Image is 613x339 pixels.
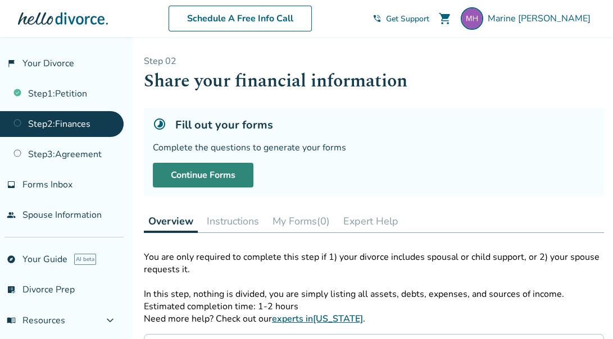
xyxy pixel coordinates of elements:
[339,210,403,232] button: Expert Help
[175,117,273,132] h5: Fill out your forms
[557,285,613,339] iframe: Chat Widget
[144,276,604,300] p: In this step, nothing is divided, you are simply listing all assets, debts, expenses, and sources...
[488,12,595,25] span: Marine [PERSON_NAME]
[7,255,16,264] span: explore
[461,7,483,30] img: marine.havel@gmail.com
[74,254,96,265] span: AI beta
[153,163,253,187] a: Continue Forms
[268,210,334,232] button: My Forms(0)
[144,67,604,95] h1: Share your financial information
[7,59,16,68] span: flag_2
[144,210,198,233] button: Overview
[144,251,604,276] p: You are only required to complete this step if 1) your divorce includes spousal or child support,...
[7,285,16,294] span: list_alt_check
[169,6,312,31] a: Schedule A Free Info Call
[202,210,264,232] button: Instructions
[373,14,382,23] span: phone_in_talk
[144,300,604,313] p: Estimated completion time: 1-2 hours
[103,314,117,327] span: expand_more
[438,12,452,25] span: shopping_cart
[144,55,604,67] p: Step 0 2
[7,180,16,189] span: inbox
[272,313,363,325] a: experts in[US_STATE]
[7,314,65,327] span: Resources
[153,141,595,154] div: Complete the questions to generate your forms
[7,210,16,219] span: people
[386,13,429,24] span: Get Support
[7,316,16,325] span: menu_book
[144,313,604,325] p: Need more help? Check out our .
[22,178,72,191] span: Forms Inbox
[373,13,429,24] a: phone_in_talkGet Support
